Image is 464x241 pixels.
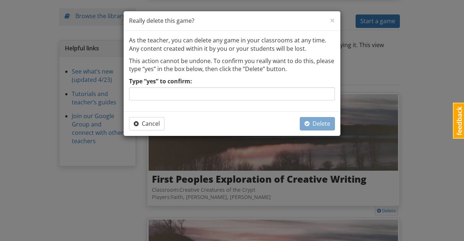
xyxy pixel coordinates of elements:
[330,14,335,26] span: ×
[304,120,330,128] span: Delete
[124,11,340,31] div: Really delete this game?
[134,120,160,128] span: Cancel
[300,117,335,130] button: Delete
[129,77,192,86] label: Type “yes” to confirm:
[129,36,335,53] p: As the teacher, you can delete any game in your classrooms at any time. Any content created withi...
[129,57,335,74] p: This action cannot be undone. To confirm you really want to do this, please type “yes” in the box...
[129,117,165,130] button: Cancel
